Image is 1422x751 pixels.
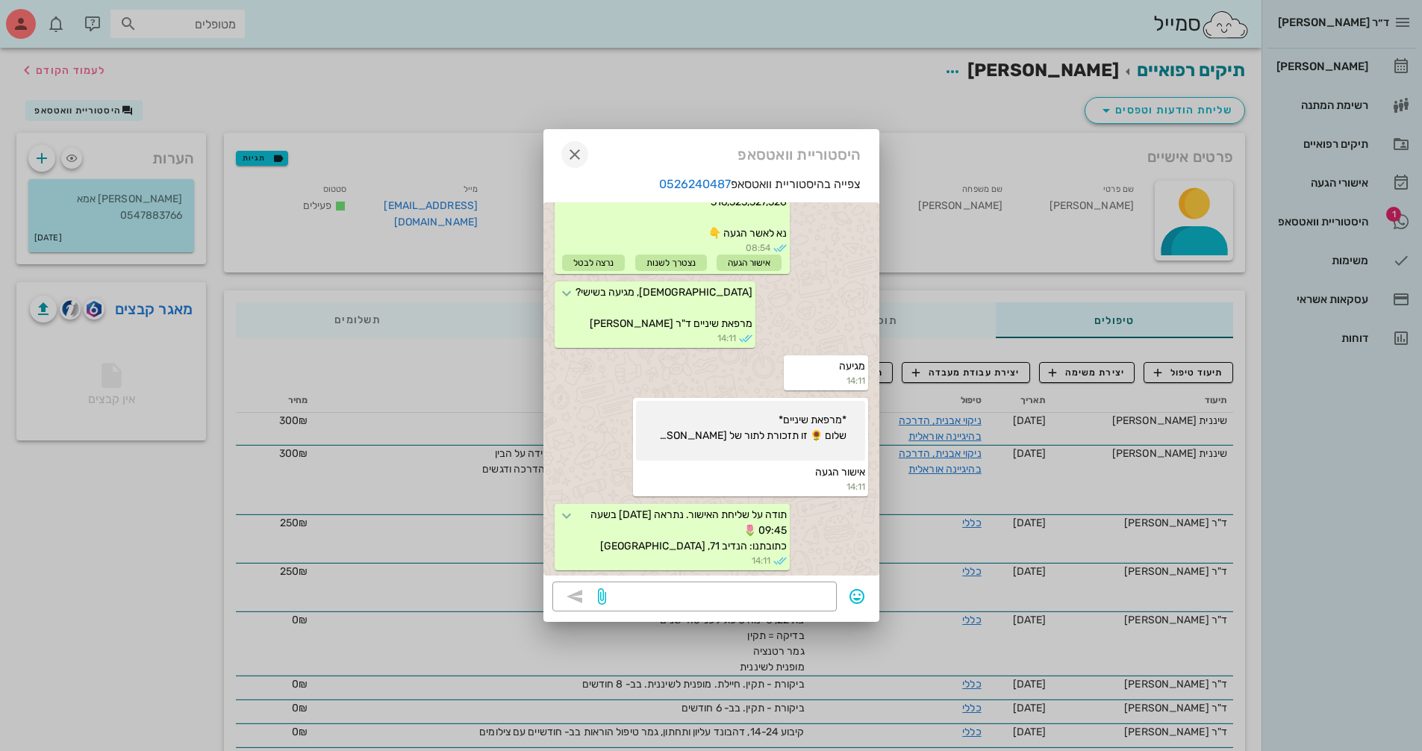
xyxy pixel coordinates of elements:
span: 08:54 [746,241,770,255]
div: נצטרך לשנות [635,255,707,271]
span: אישור הגעה [815,466,865,479]
span: 14:11 [717,331,736,345]
span: תודה על שליחת האישור. נתראה [DATE] בשעה 09:45 🌷 כתובתנו: הנדיב 71, [GEOGRAPHIC_DATA] [588,508,787,552]
div: אישור הגעה [717,255,782,271]
span: [DEMOGRAPHIC_DATA], מגיעה בשישי? מרפאת שיניים ד"ר [PERSON_NAME] [576,286,752,330]
a: 0526240487 [659,177,731,191]
span: 14:11 [752,554,770,567]
span: *מרפאת שיניים* שלום 🌻 זו תזכורת לתור של [PERSON_NAME] לשיננית [PERSON_NAME] [DATE] בשעה 09:45. מא... [654,412,846,458]
div: היסטוריית וואטסאפ [543,129,879,175]
small: 14:11 [636,480,865,493]
p: צפייה בהיסטוריית וואטסאפ [543,175,879,193]
small: 14:11 [787,374,865,387]
div: נרצה לבטל [562,255,625,271]
span: מגיעה [839,360,865,373]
